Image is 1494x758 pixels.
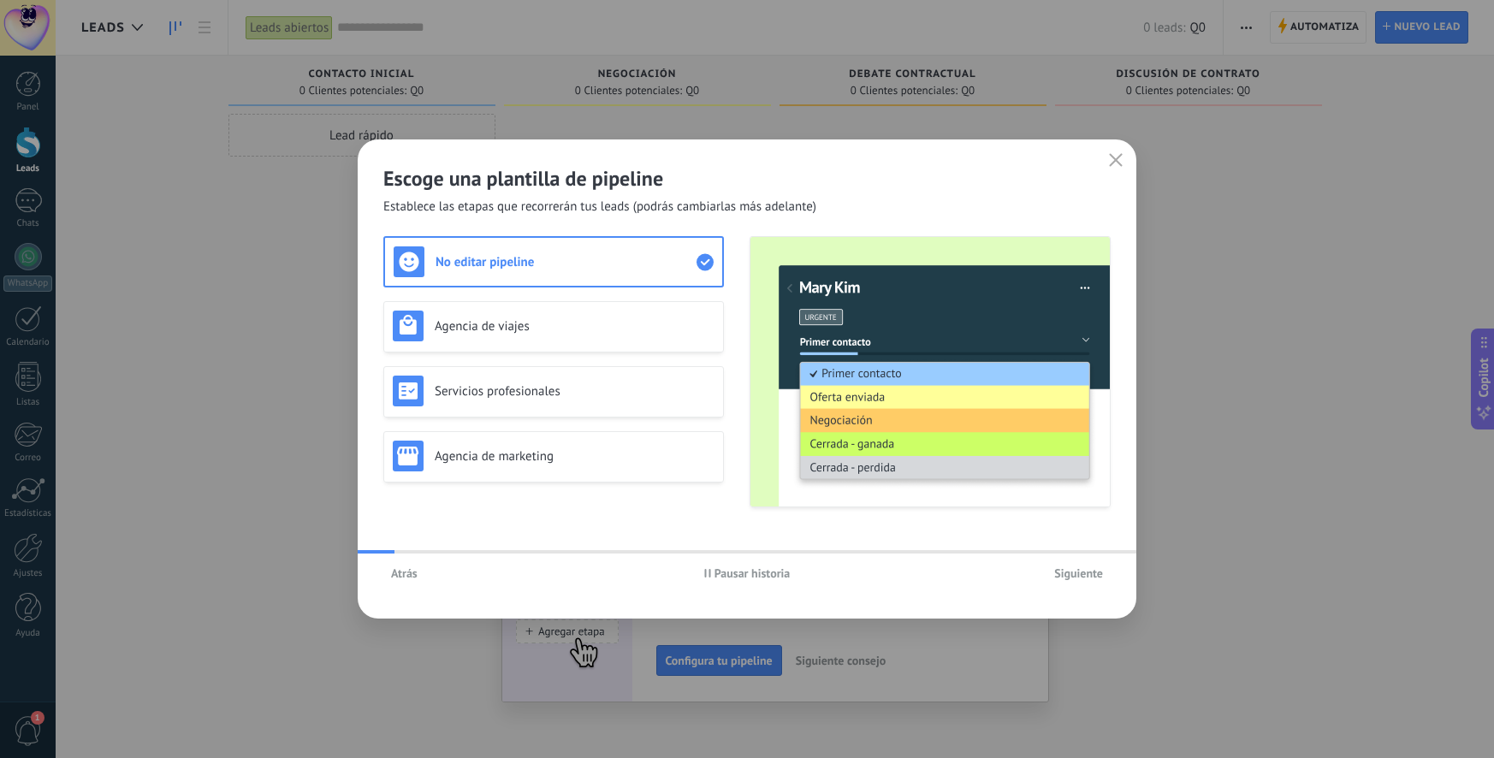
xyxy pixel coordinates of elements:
[435,448,714,465] h3: Agencia de marketing
[383,560,425,586] button: Atrás
[1046,560,1111,586] button: Siguiente
[383,165,1111,192] h2: Escoge una plantilla de pipeline
[391,567,418,579] span: Atrás
[436,254,697,270] h3: No editar pipeline
[1054,567,1103,579] span: Siguiente
[383,198,816,216] span: Establece las etapas que recorrerán tus leads (podrás cambiarlas más adelante)
[714,567,791,579] span: Pausar historia
[435,383,714,400] h3: Servicios profesionales
[697,560,798,586] button: Pausar historia
[435,318,714,335] h3: Agencia de viajes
